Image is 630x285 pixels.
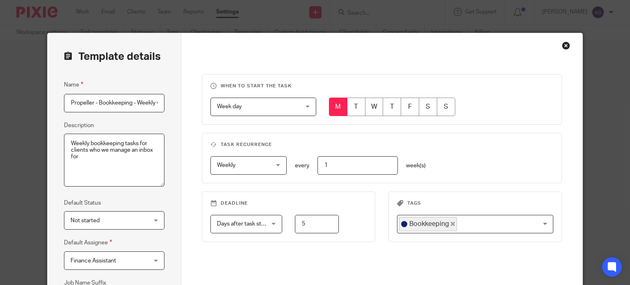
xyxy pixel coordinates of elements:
[397,215,553,233] div: Search for option
[64,134,164,187] textarea: Weekly bookkeeping tasks for clients who we manage an inbox for
[64,80,83,89] label: Name
[562,41,570,50] div: Close this dialog window
[210,83,553,89] h3: When to start the task
[451,222,455,226] button: Deselect Bookkeeping
[295,162,309,170] p: every
[217,104,242,109] span: Week day
[217,162,235,168] span: Weekly
[210,200,367,207] h3: Deadline
[397,200,553,207] h3: Tags
[71,258,116,264] span: Finance Assistant
[64,199,101,207] label: Default Status
[64,121,94,130] label: Description
[64,238,112,247] label: Default Assignee
[217,221,271,227] span: Days after task starts
[409,219,449,228] span: Bookkeeping
[406,163,426,169] span: week(s)
[210,141,553,148] h3: Task recurrence
[64,50,161,64] h2: Template details
[458,217,548,231] input: Search for option
[71,218,100,223] span: Not started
